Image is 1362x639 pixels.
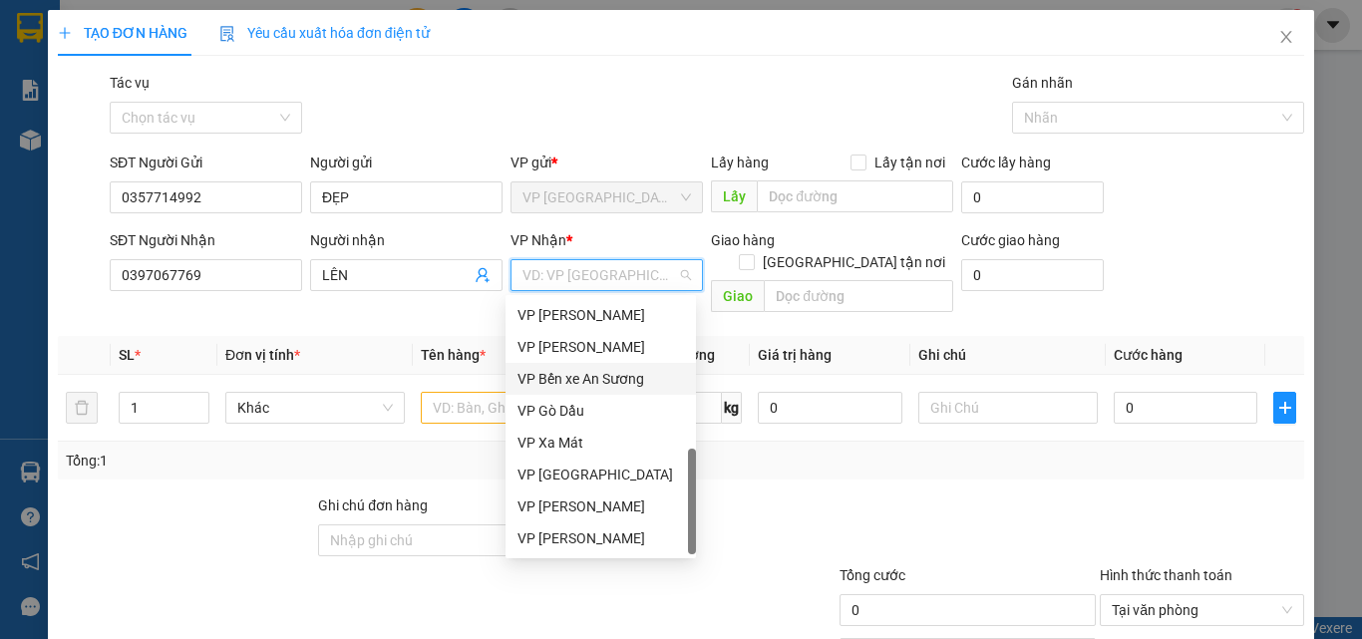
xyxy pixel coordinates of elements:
[517,336,684,358] div: VP [PERSON_NAME]
[44,145,122,157] span: 07:16:45 [DATE]
[517,432,684,454] div: VP Xa Mát
[158,89,244,101] span: Hotline: 19001152
[517,304,684,326] div: VP [PERSON_NAME]
[1274,400,1295,416] span: plus
[119,347,135,363] span: SL
[711,232,775,248] span: Giao hàng
[6,129,208,141] span: [PERSON_NAME]:
[506,363,696,395] div: VP Bến xe An Sương
[764,280,953,312] input: Dọc đường
[517,464,684,485] div: VP [GEOGRAPHIC_DATA]
[318,524,574,556] input: Ghi chú đơn hàng
[225,347,300,363] span: Đơn vị tính
[110,152,302,173] div: SĐT Người Gửi
[310,229,503,251] div: Người nhận
[506,427,696,459] div: VP Xa Mát
[475,267,491,283] span: user-add
[158,60,274,85] span: 01 Võ Văn Truyện, KP.1, Phường 2
[1278,29,1294,45] span: close
[421,347,486,363] span: Tên hàng
[755,251,953,273] span: [GEOGRAPHIC_DATA] tận nơi
[66,450,527,472] div: Tổng: 1
[757,180,953,212] input: Dọc đường
[961,259,1104,291] input: Cước giao hàng
[506,299,696,331] div: VP Long Khánh
[711,280,764,312] span: Giao
[711,155,769,170] span: Lấy hàng
[758,392,901,424] input: 0
[6,145,122,157] span: In ngày:
[506,522,696,554] div: VP Tam Hạp
[961,155,1051,170] label: Cước lấy hàng
[517,495,684,517] div: VP [PERSON_NAME]
[522,182,691,212] span: VP Tân Biên
[219,26,235,42] img: icon
[100,127,209,142] span: VPTB1308250001
[511,232,566,248] span: VP Nhận
[961,232,1060,248] label: Cước giao hàng
[1112,595,1292,625] span: Tại văn phòng
[511,152,703,173] div: VP gửi
[158,11,273,28] strong: ĐỒNG PHƯỚC
[517,368,684,390] div: VP Bến xe An Sương
[1114,347,1183,363] span: Cước hàng
[58,25,187,41] span: TẠO ĐƠN HÀNG
[110,75,150,91] label: Tác vụ
[506,395,696,427] div: VP Gò Dầu
[506,331,696,363] div: VP Châu Thành
[722,392,742,424] span: kg
[54,108,244,124] span: -----------------------------------------
[310,152,503,173] div: Người gửi
[758,347,832,363] span: Giá trị hàng
[1100,567,1232,583] label: Hình thức thanh toán
[1012,75,1073,91] label: Gán nhãn
[961,181,1104,213] input: Cước lấy hàng
[66,392,98,424] button: delete
[910,336,1106,375] th: Ghi chú
[506,459,696,490] div: VP Phước Ninh
[58,26,72,40] span: plus
[866,152,953,173] span: Lấy tận nơi
[421,392,600,424] input: VD: Bàn, Ghế
[517,527,684,549] div: VP [PERSON_NAME]
[840,567,905,583] span: Tổng cước
[1273,392,1296,424] button: plus
[506,490,696,522] div: VP Phước Minh
[219,25,430,41] span: Yêu cầu xuất hóa đơn điện tử
[7,12,96,100] img: logo
[918,392,1098,424] input: Ghi Chú
[318,497,428,513] label: Ghi chú đơn hàng
[158,32,268,57] span: Bến xe [GEOGRAPHIC_DATA]
[711,180,757,212] span: Lấy
[110,229,302,251] div: SĐT Người Nhận
[1258,10,1314,66] button: Close
[237,393,393,423] span: Khác
[517,400,684,422] div: VP Gò Dầu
